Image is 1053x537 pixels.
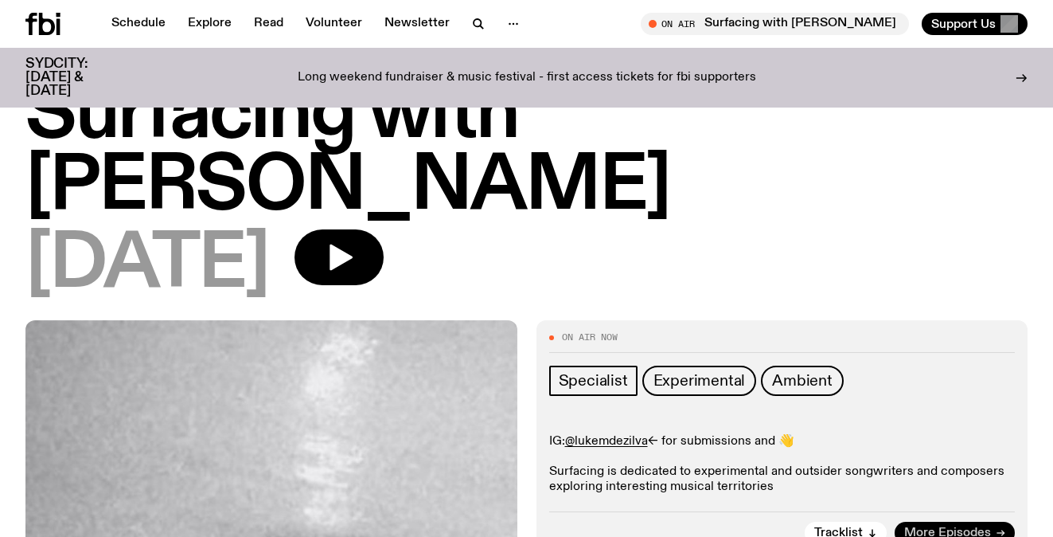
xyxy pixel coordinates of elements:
a: @lukemdezilva [565,435,648,448]
a: Experimental [642,366,757,396]
span: Support Us [931,17,996,31]
button: Support Us [922,13,1028,35]
p: Long weekend fundraiser & music festival - first access tickets for fbi supporters [298,71,756,85]
a: Ambient [761,366,844,396]
span: Ambient [772,372,833,390]
p: IG: <- for submissions and 👋 Surfacing is dedicated to experimental and outsider songwriters and ... [549,434,1016,496]
a: Newsletter [375,13,459,35]
span: [DATE] [25,229,269,301]
a: Read [244,13,293,35]
h1: Surfacing with [PERSON_NAME] [25,80,1028,223]
a: Explore [178,13,241,35]
h3: SYDCITY: [DATE] & [DATE] [25,57,127,98]
span: Specialist [559,372,628,390]
a: Specialist [549,366,638,396]
button: On AirSurfacing with [PERSON_NAME] [641,13,909,35]
span: Experimental [653,372,746,390]
a: Volunteer [296,13,372,35]
span: On Air Now [562,333,618,342]
a: Schedule [102,13,175,35]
